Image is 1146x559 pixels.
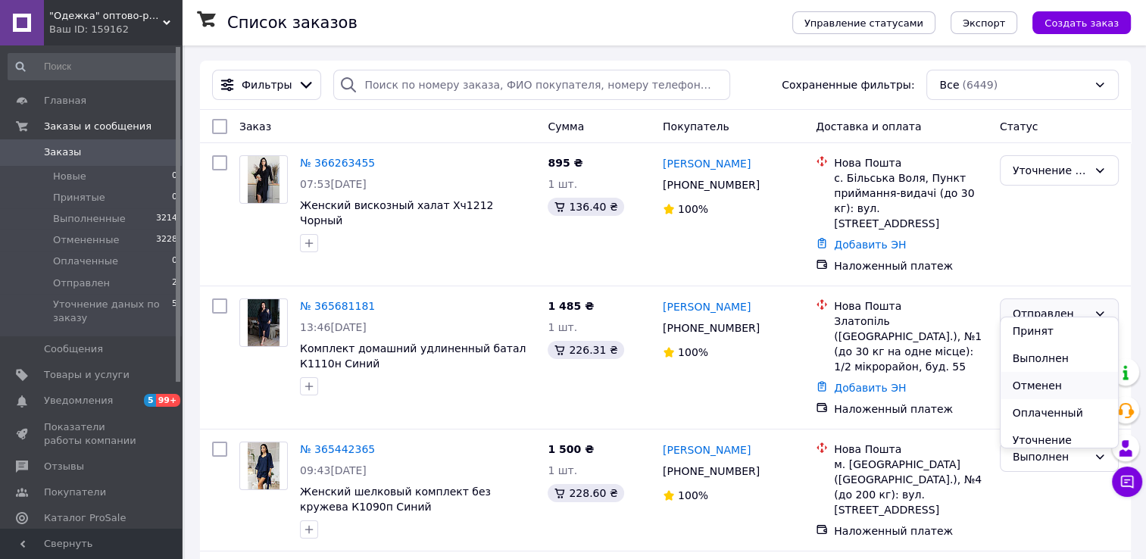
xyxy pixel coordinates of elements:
[248,156,279,203] img: Фото товару
[663,299,751,314] a: [PERSON_NAME]
[144,394,156,407] span: 5
[678,203,708,215] span: 100%
[1000,120,1038,133] span: Статус
[156,212,177,226] span: 3214
[44,460,84,473] span: Отзывы
[834,155,988,170] div: Нова Пошта
[242,77,292,92] span: Фильтры
[1001,399,1118,426] li: Оплаченный
[1001,317,1118,345] li: Принят
[962,79,998,91] span: (6449)
[1032,11,1131,34] button: Создать заказ
[300,464,367,476] span: 09:43[DATE]
[834,258,988,273] div: Наложенный платеж
[53,233,119,247] span: Отмененные
[44,145,81,159] span: Заказы
[834,401,988,417] div: Наложенный платеж
[663,442,751,458] a: [PERSON_NAME]
[44,486,106,499] span: Покупатели
[172,276,177,290] span: 2
[172,255,177,268] span: 0
[156,233,177,247] span: 3228
[1013,305,1088,322] div: Отправлен
[1001,372,1118,399] li: Отменен
[239,120,271,133] span: Заказ
[663,465,760,477] span: [PHONE_NUMBER]
[834,298,988,314] div: Нова Пошта
[548,120,584,133] span: Сумма
[300,157,375,169] a: № 366263455
[44,368,130,382] span: Товары и услуги
[548,321,577,333] span: 1 шт.
[49,23,182,36] div: Ваш ID: 159162
[300,342,526,370] a: Комплект домашний удлиненный батал К1110н Синий
[1001,345,1118,372] li: Выполнен
[548,300,594,312] span: 1 485 ₴
[1013,162,1088,179] div: Уточнение даных по заказу
[834,314,988,374] div: Златопіль ([GEOGRAPHIC_DATA].), №1 (до 30 кг на одне місце): 1/2 мікрорайон, буд. 55
[44,94,86,108] span: Главная
[834,457,988,517] div: м. [GEOGRAPHIC_DATA] ([GEOGRAPHIC_DATA].), №4 (до 200 кг): вул. [STREET_ADDRESS]
[951,11,1017,34] button: Экспорт
[663,156,751,171] a: [PERSON_NAME]
[782,77,914,92] span: Сохраненные фильтры:
[248,299,279,346] img: Фото товару
[834,442,988,457] div: Нова Пошта
[834,523,988,539] div: Наложенный платеж
[548,341,623,359] div: 226.31 ₴
[300,199,493,226] a: Женский вискозный халат Хч1212 Чорный
[53,276,110,290] span: Отправлен
[663,322,760,334] span: [PHONE_NUMBER]
[53,298,172,325] span: Уточнение даных по заказу
[49,9,163,23] span: "Одежка" оптово-розничный магазин одежды для всей семьи, домашнего текстиля, аксессуаров
[1045,17,1119,29] span: Создать заказ
[834,170,988,231] div: с. Більська Воля, Пункт приймання-видачі (до 30 кг): вул. [STREET_ADDRESS]
[239,155,288,204] a: Фото товару
[678,489,708,501] span: 100%
[816,120,921,133] span: Доставка и оплата
[44,420,140,448] span: Показатели работы компании
[1112,467,1142,497] button: Чат с покупателем
[333,70,729,100] input: Поиск по номеру заказа, ФИО покупателя, номеру телефона, Email, номеру накладной
[939,77,959,92] span: Все
[548,484,623,502] div: 228.60 ₴
[300,321,367,333] span: 13:46[DATE]
[834,239,906,251] a: Добавить ЭН
[663,120,729,133] span: Покупатель
[834,382,906,394] a: Добавить ЭН
[548,178,577,190] span: 1 шт.
[53,212,126,226] span: Выполненные
[300,178,367,190] span: 07:53[DATE]
[8,53,179,80] input: Поиск
[548,157,582,169] span: 895 ₴
[156,394,181,407] span: 99+
[1001,426,1118,469] li: Уточнение даных по заказу
[172,191,177,205] span: 0
[804,17,923,29] span: Управление статусами
[53,255,118,268] span: Оплаченные
[1017,16,1131,28] a: Создать заказ
[53,191,105,205] span: Принятые
[44,511,126,525] span: Каталог ProSale
[248,442,279,489] img: Фото товару
[227,14,358,32] h1: Список заказов
[172,298,177,325] span: 5
[44,120,151,133] span: Заказы и сообщения
[300,443,375,455] a: № 365442365
[44,394,113,408] span: Уведомления
[548,198,623,216] div: 136.40 ₴
[300,486,491,513] a: Женский шелковый комплект без кружева К1090п Синий
[44,342,103,356] span: Сообщения
[172,170,177,183] span: 0
[239,298,288,347] a: Фото товару
[53,170,86,183] span: Новые
[678,346,708,358] span: 100%
[548,464,577,476] span: 1 шт.
[663,179,760,191] span: [PHONE_NUMBER]
[300,300,375,312] a: № 365681181
[963,17,1005,29] span: Экспорт
[1013,448,1088,465] div: Выполнен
